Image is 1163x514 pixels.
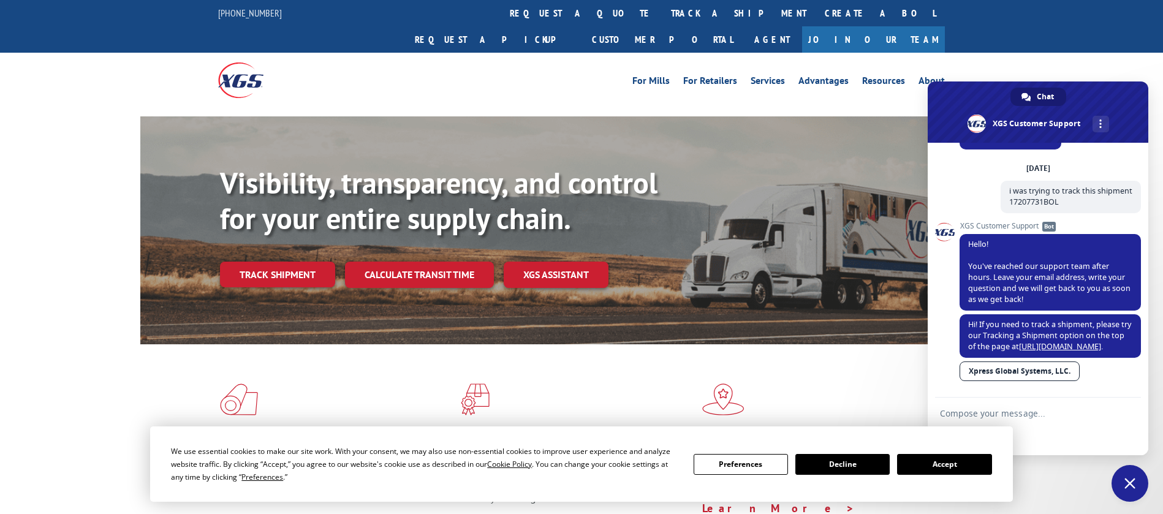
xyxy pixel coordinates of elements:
a: Services [751,76,785,89]
img: xgs-icon-flagship-distribution-model-red [702,384,744,415]
div: [DATE] [1026,165,1050,172]
span: Chat [1037,88,1054,106]
a: Request a pickup [406,26,583,53]
span: Hi! If you need to track a shipment, please try our Tracking a Shipment option on the top of the ... [968,319,1131,352]
a: For Mills [632,76,670,89]
span: XGS Customer Support [960,222,1141,230]
a: Advantages [798,76,849,89]
a: Customer Portal [583,26,742,53]
img: xgs-icon-total-supply-chain-intelligence-red [220,384,258,415]
div: Cookie Consent Prompt [150,426,1013,502]
button: Preferences [694,454,788,475]
span: Hello! You've reached our support team after hours. Leave your email address, write your question... [968,239,1131,304]
button: Decline [795,454,890,475]
span: Cookie Policy [487,459,532,469]
a: Track shipment [220,262,335,287]
a: For Retailers [683,76,737,89]
textarea: Compose your message... [940,408,1109,419]
img: xgs-icon-focused-on-flooring-red [461,384,490,415]
span: Bot [1042,222,1056,232]
a: [PHONE_NUMBER] [218,7,282,19]
div: Chat [1010,88,1066,106]
a: XGS ASSISTANT [504,262,608,288]
div: More channels [1093,116,1109,132]
a: [URL][DOMAIN_NAME] [1019,341,1101,352]
a: Calculate transit time [345,262,494,288]
span: i was trying to track this shipment 17207731BOL [1009,186,1132,207]
a: Join Our Team [802,26,945,53]
h1: Flooring Logistics Solutions [220,425,452,461]
button: Accept [897,454,991,475]
b: Visibility, transparency, and control for your entire supply chain. [220,164,657,237]
h1: Flagship Distribution Model [702,425,934,461]
a: Agent [742,26,802,53]
div: We use essential cookies to make our site work. With your consent, we may also use non-essential ... [171,445,678,483]
div: Close chat [1112,465,1148,502]
a: Xpress Global Systems, LLC. [960,361,1080,381]
h1: Specialized Freight Experts [461,425,692,461]
a: About [919,76,945,89]
span: As an industry carrier of choice, XGS has brought innovation and dedication to flooring logistics... [220,461,451,504]
a: Resources [862,76,905,89]
span: Preferences [241,472,283,482]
